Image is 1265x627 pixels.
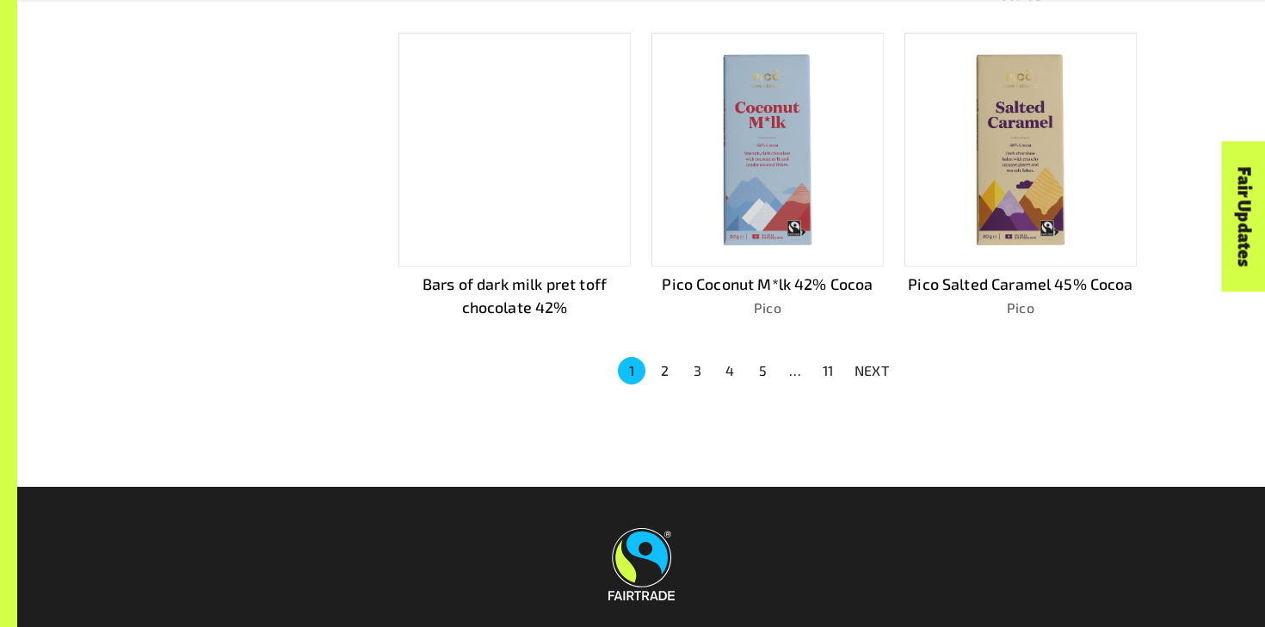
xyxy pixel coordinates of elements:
p: Pico Salted Caramel 45% Cocoa [904,273,1137,296]
a: Bars of dark milk pret toff chocolate 42% [398,33,631,321]
button: page 1 [618,357,645,384]
button: Go to page 2 [651,357,678,384]
img: Fairtrade Australia New Zealand logo [608,528,675,600]
p: Bars of dark milk pret toff chocolate 42% [398,273,631,319]
button: Go to page 5 [749,357,776,384]
button: Go to page 4 [716,357,744,384]
p: Pico [904,298,1137,318]
a: Pico Coconut M*lk 42% CocoaPico [651,33,884,321]
a: Pico Salted Caramel 45% CocoaPico [904,33,1137,321]
p: NEXT [855,360,889,381]
div: … [781,360,809,381]
button: Go to page 11 [814,357,842,384]
p: Pico [651,298,884,318]
button: NEXT [844,355,899,386]
button: Go to page 3 [683,357,711,384]
nav: pagination navigation [615,355,899,386]
p: Pico Coconut M*lk 42% Cocoa [651,273,884,296]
